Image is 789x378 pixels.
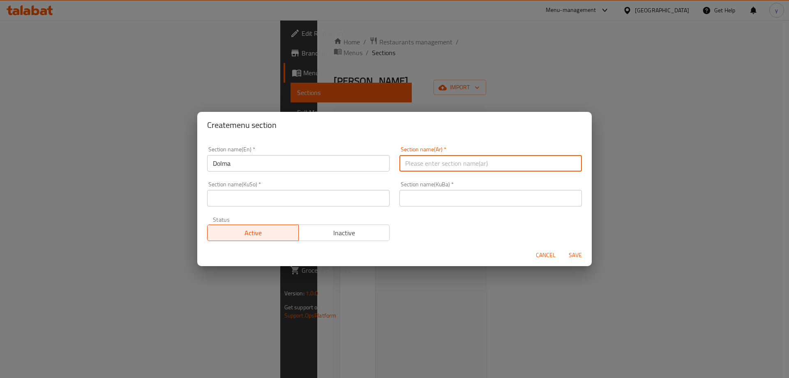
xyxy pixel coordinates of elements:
[207,225,299,241] button: Active
[211,227,295,239] span: Active
[298,225,390,241] button: Inactive
[399,155,582,172] input: Please enter section name(ar)
[399,190,582,206] input: Please enter section name(KuBa)
[536,250,556,260] span: Cancel
[207,118,582,132] h2: Create menu section
[565,250,585,260] span: Save
[207,190,390,206] input: Please enter section name(KuSo)
[562,248,588,263] button: Save
[533,248,559,263] button: Cancel
[207,155,390,172] input: Please enter section name(en)
[302,227,387,239] span: Inactive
